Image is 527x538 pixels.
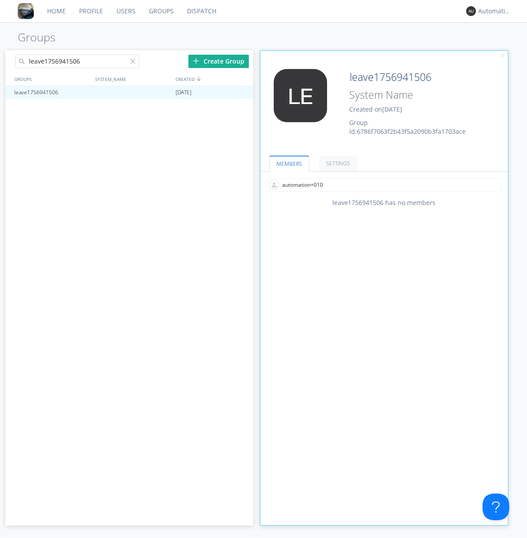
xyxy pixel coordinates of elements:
input: Type name of user to add to group [266,178,502,192]
a: MEMBERS [269,156,309,172]
div: leave1756941506 has no members [260,198,508,207]
span: [DATE] [382,105,402,113]
div: leave1756941506 [12,86,92,99]
input: Group Name [346,69,464,85]
div: GROUPS [12,72,91,85]
a: leave1756941506[DATE] [5,86,253,99]
span: [DATE] [176,86,192,99]
img: 373638.png [267,69,334,122]
h1: Groups [18,31,527,44]
span: Created on [349,105,402,113]
img: cancel.svg [499,53,506,59]
span: Group Id: 6786f7063f2b43f5a2090b3fa1703ace [349,118,466,136]
input: System Name [346,87,464,103]
a: SETTINGS [319,156,357,171]
div: Automation+0004 [478,7,511,16]
img: plus.svg [193,58,199,64]
div: SYSTEM_NAME [93,72,173,85]
img: 373638.png [466,6,476,16]
div: CREATED [173,72,254,85]
div: Create Group [188,55,249,68]
img: 8ff700cf5bab4eb8a436322861af2272 [18,3,34,19]
iframe: Toggle Customer Support [483,494,509,520]
input: Search groups [15,55,139,68]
